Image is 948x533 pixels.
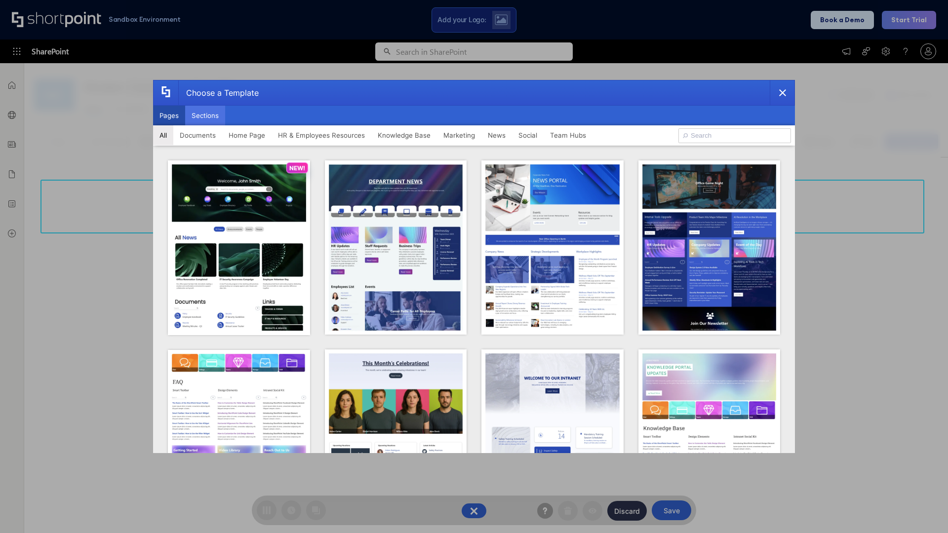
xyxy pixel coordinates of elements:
[222,125,272,145] button: Home Page
[544,125,592,145] button: Team Hubs
[289,164,305,172] p: NEW!
[899,486,948,533] iframe: Chat Widget
[437,125,481,145] button: Marketing
[153,125,173,145] button: All
[481,125,512,145] button: News
[178,80,259,105] div: Choose a Template
[371,125,437,145] button: Knowledge Base
[272,125,371,145] button: HR & Employees Resources
[173,125,222,145] button: Documents
[153,80,795,453] div: template selector
[153,106,185,125] button: Pages
[678,128,791,143] input: Search
[512,125,544,145] button: Social
[185,106,225,125] button: Sections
